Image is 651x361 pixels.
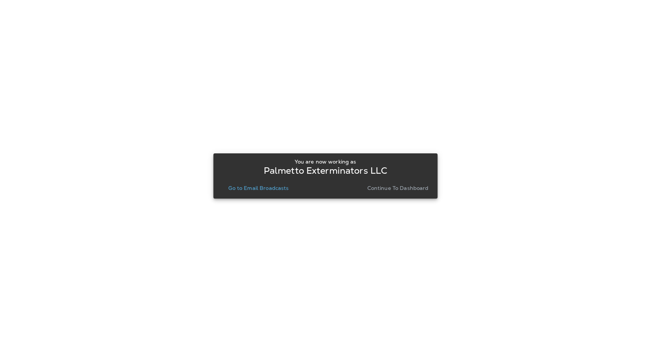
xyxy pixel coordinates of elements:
[295,159,356,165] p: You are now working as
[228,185,289,191] p: Go to Email Broadcasts
[367,185,429,191] p: Continue to Dashboard
[264,168,388,174] p: Palmetto Exterminators LLC
[364,183,432,193] button: Continue to Dashboard
[225,183,292,193] button: Go to Email Broadcasts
